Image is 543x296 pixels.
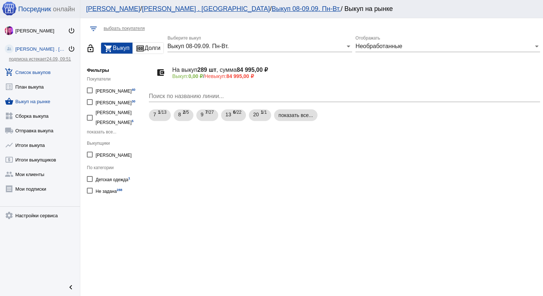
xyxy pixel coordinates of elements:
[104,44,113,53] mat-icon: shopping_cart
[5,155,14,164] mat-icon: local_atm
[132,88,135,91] small: 40
[104,26,145,31] span: выбрать покупателя
[158,110,161,115] b: 1
[204,73,254,79] span: Невыкуп:
[261,110,263,115] b: 1
[205,108,213,123] span: /27
[5,184,14,193] mat-icon: receipt
[15,46,68,52] div: [PERSON_NAME] . [GEOGRAPHIC_DATA]
[53,5,75,13] span: онлайн
[5,170,14,179] mat-icon: group
[86,5,140,12] a: [PERSON_NAME]
[2,1,16,16] img: apple-icon-60x60.png
[68,45,75,52] mat-icon: power_settings_new
[18,5,51,13] span: Посредник
[183,108,189,123] span: /5
[5,68,14,77] mat-icon: add_shopping_cart
[96,186,122,195] div: Не задана
[233,108,241,123] span: /22
[197,67,216,73] b: 289 шт
[226,108,231,121] span: 13
[15,28,68,34] div: [PERSON_NAME]
[86,5,530,13] div: / / / Выкуп на рынке
[9,57,71,62] a: подписка истекает24.09, 09:51
[5,44,14,53] img: community_200.png
[5,141,14,149] mat-icon: show_chart
[5,97,14,106] mat-icon: shopping_basket
[96,97,135,107] div: [PERSON_NAME]
[128,176,130,180] small: 1
[133,43,163,54] button: Долги
[355,43,402,49] span: Необработанные
[5,26,14,35] img: 73xLq58P2BOqs-qIllg3xXCtabieAB0OMVER0XTxHpc0AjG-Rb2SSuXsq4It7hEfqgBcQNho.jpg
[178,108,181,121] span: 8
[66,283,75,292] mat-icon: chevron_left
[172,73,534,79] p: /
[201,108,204,121] span: 9
[261,108,267,123] span: /1
[87,165,145,170] div: По категории
[253,108,259,121] span: 20
[237,67,268,73] b: 84 995,00 ₽
[274,109,317,121] mat-chip: показать все...
[136,44,145,53] mat-icon: money
[132,100,135,103] small: 30
[89,24,98,33] mat-icon: filter_list
[87,67,145,73] h5: Фильтры
[5,211,14,220] mat-icon: settings
[183,110,185,115] b: 2
[142,5,270,12] a: [PERSON_NAME] . [GEOGRAPHIC_DATA]
[5,112,14,120] mat-icon: widgets
[233,110,235,115] b: 6
[68,27,75,34] mat-icon: power_settings_new
[5,82,14,91] mat-icon: list_alt
[117,188,122,192] small: 288
[153,108,156,121] span: 7
[132,119,134,123] small: 5
[188,73,203,79] b: 0,00 ₽
[155,67,166,78] mat-icon: account_balance_wallet
[96,85,135,95] div: [PERSON_NAME]
[96,149,132,159] div: [PERSON_NAME]
[226,73,254,79] b: 84 995,00 ₽
[87,141,145,146] div: Выкупщики
[205,110,208,115] b: 7
[5,126,14,135] mat-icon: local_shipping
[87,129,116,135] span: показать все...
[86,44,95,53] mat-icon: lock_open
[172,66,534,73] h4: На выкуп , сумма
[271,5,340,12] a: Выкуп 08-09.09. Пн-Вт.
[158,108,166,123] span: /13
[87,77,145,82] div: Покупатели
[96,174,130,184] div: Детская одежда
[167,43,229,49] span: Выкуп 08-09.09. Пн-Вт.
[47,57,71,62] span: 24.09, 09:51
[101,43,132,54] button: Выкуп
[172,73,203,79] span: Выкуп:
[96,109,145,126] div: [PERSON_NAME] [PERSON_NAME]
